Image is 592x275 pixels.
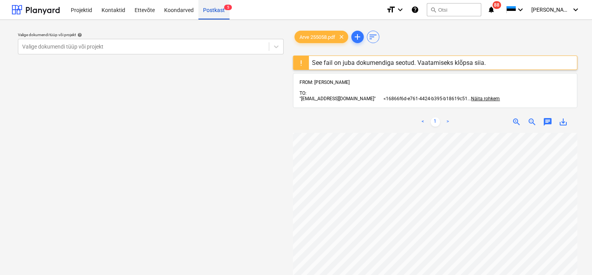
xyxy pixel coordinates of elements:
[427,3,481,16] button: Otsi
[559,117,568,127] span: save_alt
[527,117,537,127] span: zoom_out
[300,91,307,96] span: TO:
[312,59,486,66] div: See fail on juba dokumendiga seotud. Vaatamiseks klõpsa siia.
[224,5,232,10] span: 5
[386,5,396,14] i: format_size
[337,32,346,42] span: clear
[516,5,525,14] i: keyboard_arrow_down
[431,117,440,127] a: Page 1 is your current page
[571,5,580,14] i: keyboard_arrow_down
[468,96,500,101] span: ...
[368,32,378,42] span: sort
[396,5,405,14] i: keyboard_arrow_down
[487,5,495,14] i: notifications
[295,34,340,40] span: Arve 255058.pdf
[471,96,500,101] span: Näita rohkem
[512,117,521,127] span: zoom_in
[543,117,552,127] span: chat
[353,32,362,42] span: add
[443,117,452,127] a: Next page
[430,7,436,13] span: search
[531,7,570,13] span: [PERSON_NAME]
[18,32,284,37] div: Valige dokumendi tüüp või projekt
[411,5,419,14] i: Abikeskus
[294,31,348,43] div: Arve 255058.pdf
[300,96,468,101] span: "[EMAIL_ADDRESS][DOMAIN_NAME]" <16866f6d-e761-4424-b395-b18619c51
[300,80,350,85] span: FROM: [PERSON_NAME]
[492,1,501,9] span: 88
[418,117,427,127] a: Previous page
[76,33,82,37] span: help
